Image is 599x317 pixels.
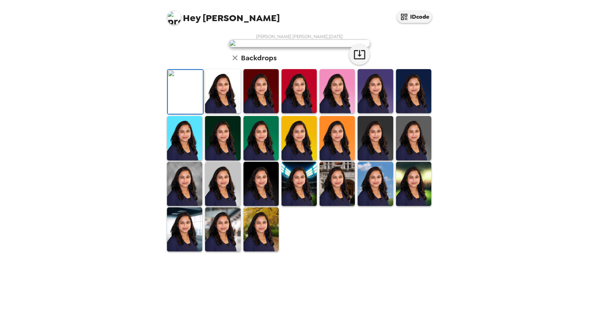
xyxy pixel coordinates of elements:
[183,12,200,24] span: Hey
[167,7,280,23] span: [PERSON_NAME]
[167,11,181,25] img: profile pic
[256,33,343,39] span: [PERSON_NAME] [PERSON_NAME] , [DATE]
[168,70,203,114] img: Original
[229,39,370,47] img: user
[397,11,432,23] button: IDcode
[241,52,277,63] h6: Backdrops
